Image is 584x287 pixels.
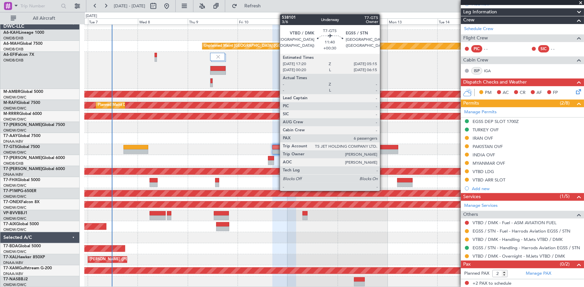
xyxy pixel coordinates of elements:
div: Mon 13 [388,18,437,24]
span: T7-GTS [3,145,17,149]
a: M-AMBRGlobal 5000 [3,90,43,94]
a: DNAA/ABV [3,139,23,144]
span: Pax [463,261,471,268]
a: T7-GTSGlobal 7500 [3,145,40,149]
span: Permits [463,100,479,107]
a: DNAA/ABV [3,172,23,177]
div: - - [484,46,499,52]
a: OMDW/DWC [3,194,26,199]
div: Tue 14 [438,18,488,24]
a: T7-AIXGlobal 5000 [3,222,39,226]
div: Unplanned Maint [GEOGRAPHIC_DATA] ([GEOGRAPHIC_DATA] Intl) [204,41,321,51]
span: CR [520,90,525,96]
button: All Aircraft [7,13,73,24]
a: DNAA/ABV [3,271,23,276]
div: EGSS DEP SLOT 1700Z [473,119,519,124]
a: OMDW/DWC [3,150,26,155]
a: Manage Services [464,202,498,209]
button: Refresh [229,1,269,11]
a: VP-BVVBBJ1 [3,211,27,215]
a: OMDB/DXB [3,58,23,63]
span: Cabin Crew [463,56,488,64]
a: M-RRRRGlobal 6000 [3,112,42,116]
a: T7-XALHawker 850XP [3,255,45,259]
a: T7-FHXGlobal 5000 [3,178,40,182]
a: T7-[PERSON_NAME]Global 6000 [3,156,65,160]
input: Trip Number [20,1,59,11]
div: VTBD ARR SLOT [473,177,505,183]
a: OMDW/DWC [3,227,26,232]
a: M-RAFIGlobal 7500 [3,101,40,105]
div: IRAN OVF [473,135,493,141]
a: EGSS / STN - Fuel - Harrods Aviation EGSS / STN [473,228,570,234]
div: Sun 12 [338,18,388,24]
span: Dispatch Checks and Weather [463,79,527,86]
a: OMDW/DWC [3,249,26,254]
a: A6-MAHGlobal 7500 [3,42,43,46]
div: [PERSON_NAME] ([PERSON_NAME] Intl) [90,255,160,265]
a: OMDW/DWC [3,216,26,221]
a: Manage PAX [526,270,551,277]
a: A6-KAHLineage 1000 [3,31,44,35]
div: TURKEY OVF [473,127,499,133]
span: +2 PAX to schedule [473,280,511,287]
a: T7-BDAGlobal 5000 [3,244,41,248]
span: (1/5) [560,193,570,200]
a: OMDB/DXB [3,36,23,41]
a: VTBD / DMK - Handling - MJets VTBD / DMK [473,237,563,242]
a: OMDB/DXB [3,161,23,166]
span: M-AMBR [3,90,20,94]
span: M-RRRR [3,112,19,116]
div: MYANMAR OVF [473,160,505,166]
a: IGA [484,68,499,74]
div: Sat 11 [288,18,338,24]
div: Thu 9 [188,18,238,24]
span: T7-P1MP [3,189,20,193]
div: - - [551,46,566,52]
a: OMDW/DWC [3,128,26,133]
div: INDIA OVF [473,152,495,158]
span: Leg Information [463,8,497,16]
a: Schedule Crew [464,26,493,32]
span: M-RAFI [3,101,17,105]
a: OMDB/DXB [3,47,23,52]
span: Crew [463,16,475,24]
span: T7-FHX [3,178,17,182]
div: VTBD LDG [473,169,494,174]
span: Services [463,193,481,201]
span: [DATE] - [DATE] [114,3,145,9]
span: PM [485,90,492,96]
span: T7-AAY [3,134,18,138]
a: VTBD / DMK - Fuel - ASM AVIATION FUEL [473,220,557,226]
span: (2/8) [560,100,570,107]
a: OMDW/DWC [3,95,26,100]
span: All Aircraft [17,16,71,21]
span: T7-[PERSON_NAME] [3,156,42,160]
span: T7-[PERSON_NAME] [3,123,42,127]
span: T7-ONEX [3,200,21,204]
span: T7-XAL [3,255,17,259]
div: Fri 10 [238,18,287,24]
span: Others [463,211,478,219]
a: T7-[PERSON_NAME]Global 7500 [3,123,65,127]
span: T7-[PERSON_NAME] [3,167,42,171]
span: FP [553,90,558,96]
img: gray-close.svg [215,54,221,60]
a: T7-ONEXFalcon 8X [3,200,39,204]
span: T7-XAM [3,266,19,270]
a: T7-NASBBJ2 [3,277,28,281]
a: DNAA/ABV [3,260,23,265]
span: A6-EFI [3,53,16,57]
span: AC [503,90,509,96]
span: A6-MAH [3,42,20,46]
label: Planned PAX [464,270,489,277]
span: AF [536,90,542,96]
div: Planned Maint Dubai (Al Maktoum Intl) [98,100,164,110]
div: SIC [538,45,549,52]
a: OMDW/DWC [3,117,26,122]
a: Manage Permits [464,109,497,116]
a: A6-EFIFalcon 7X [3,53,34,57]
div: Add new [472,186,581,191]
span: A6-KAH [3,31,19,35]
a: EGSS / STN - Handling - Harrods Aviation EGSS / STN [473,245,580,251]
